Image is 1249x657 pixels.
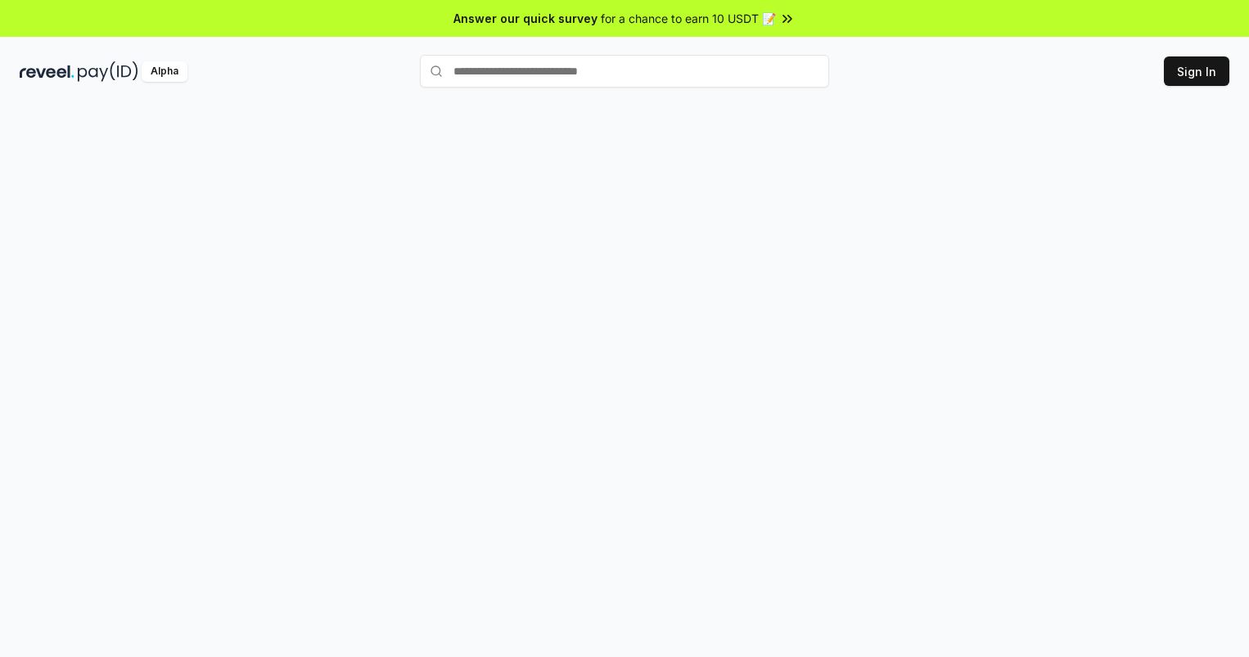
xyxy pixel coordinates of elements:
img: pay_id [78,61,138,82]
div: Alpha [142,61,187,82]
button: Sign In [1164,56,1229,86]
span: for a chance to earn 10 USDT 📝 [601,10,776,27]
span: Answer our quick survey [453,10,597,27]
img: reveel_dark [20,61,74,82]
